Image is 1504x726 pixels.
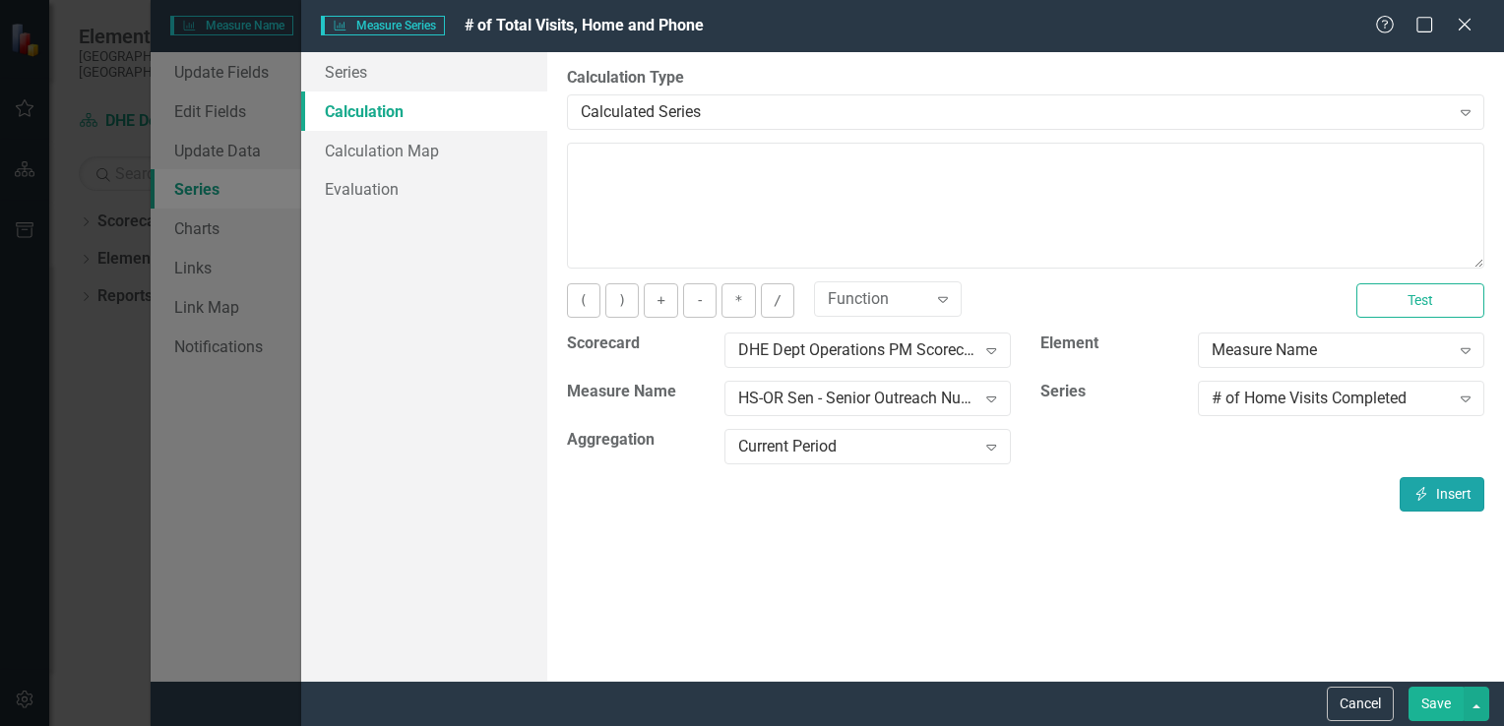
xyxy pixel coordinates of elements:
label: Measure Name [567,381,710,403]
div: HS-OR Sen - Senior Outreach Nurse Program [738,388,975,410]
button: Test [1356,283,1484,318]
a: Series [301,52,547,91]
label: Scorecard [567,333,710,355]
span: Measure Series [321,16,445,35]
a: Calculation [301,91,547,131]
button: / [761,283,794,318]
a: Calculation Map [301,131,547,170]
a: Evaluation [301,169,547,209]
div: Measure Name [1212,339,1449,362]
label: Calculation Type [567,67,1484,90]
div: # of Home Visits Completed [1212,388,1449,410]
div: Current Period [738,436,975,458]
button: Cancel [1327,687,1394,721]
button: Insert [1400,477,1484,512]
label: Series [1040,381,1183,403]
div: Function [828,288,927,311]
label: Aggregation [567,429,710,452]
button: - [683,283,717,318]
div: Calculated Series [581,100,1450,123]
div: DHE Dept Operations PM Scorecard [738,339,975,362]
label: Element [1040,333,1183,355]
button: ( [567,283,600,318]
button: ) [605,283,639,318]
button: Save [1409,687,1464,721]
button: + [644,283,677,318]
span: # of Total Visits, Home and Phone [465,16,704,34]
